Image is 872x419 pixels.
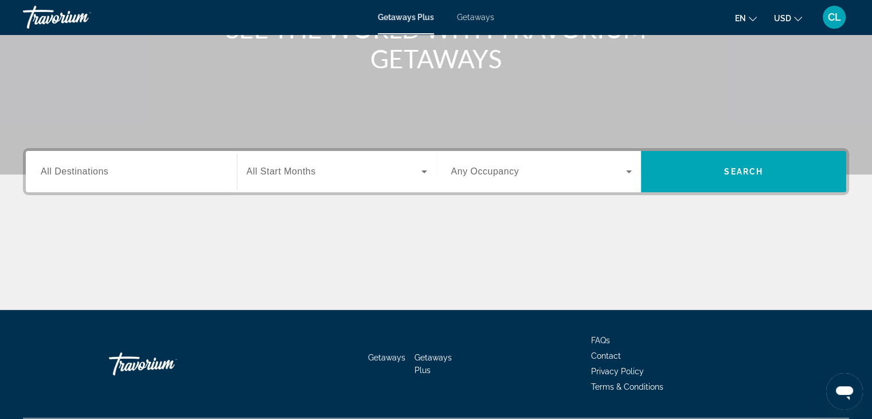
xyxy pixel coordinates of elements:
[591,367,644,376] a: Privacy Policy
[724,167,763,176] span: Search
[774,10,802,26] button: Change currency
[415,353,452,375] a: Getaways Plus
[457,13,494,22] a: Getaways
[368,353,405,362] a: Getaways
[826,373,863,410] iframe: Button to launch messaging window
[641,151,846,192] button: Search
[41,165,222,179] input: Select destination
[591,336,610,345] a: FAQs
[591,382,663,391] a: Terms & Conditions
[109,347,224,381] a: Go Home
[774,14,791,23] span: USD
[247,166,316,176] span: All Start Months
[828,11,841,23] span: CL
[451,166,519,176] span: Any Occupancy
[221,14,651,73] h1: SEE THE WORLD WITH TRAVORIUM GETAWAYS
[591,351,621,360] a: Contact
[26,151,846,192] div: Search widget
[735,10,757,26] button: Change language
[819,5,849,29] button: User Menu
[41,166,108,176] span: All Destinations
[23,2,138,32] a: Travorium
[378,13,434,22] a: Getaways Plus
[735,14,746,23] span: en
